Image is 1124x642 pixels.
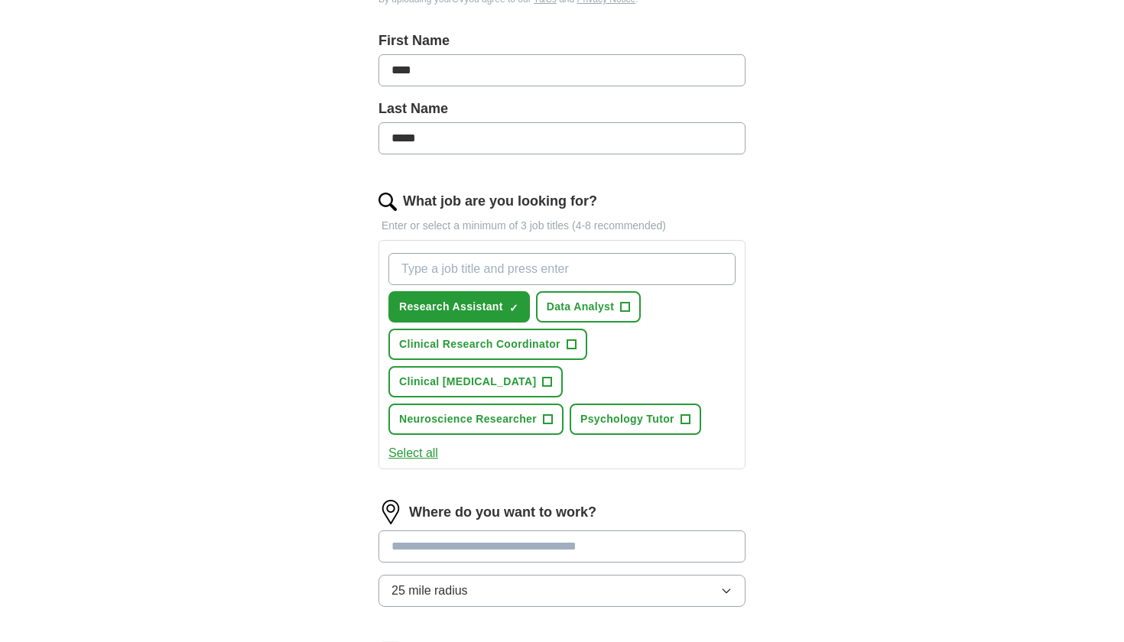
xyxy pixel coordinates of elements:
[399,374,536,390] span: Clinical [MEDICAL_DATA]
[388,404,564,435] button: Neuroscience Researcher
[388,291,530,323] button: Research Assistant✓
[378,31,746,51] label: First Name
[388,253,736,285] input: Type a job title and press enter
[391,582,468,600] span: 25 mile radius
[378,500,403,524] img: location.png
[399,336,560,352] span: Clinical Research Coordinator
[378,218,746,234] p: Enter or select a minimum of 3 job titles (4-8 recommended)
[580,411,674,427] span: Psychology Tutor
[378,575,746,607] button: 25 mile radius
[388,366,563,397] button: Clinical [MEDICAL_DATA]
[570,404,701,435] button: Psychology Tutor
[536,291,642,323] button: Data Analyst
[388,329,587,360] button: Clinical Research Coordinator
[409,502,596,523] label: Where do you want to work?
[378,193,397,211] img: search.png
[388,444,438,462] button: Select all
[399,299,503,315] span: Research Assistant
[403,191,597,212] label: What job are you looking for?
[378,99,746,119] label: Last Name
[547,299,615,315] span: Data Analyst
[399,411,537,427] span: Neuroscience Researcher
[509,302,518,314] span: ✓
